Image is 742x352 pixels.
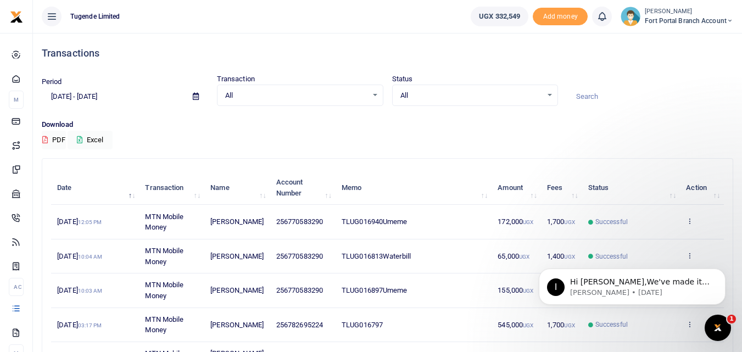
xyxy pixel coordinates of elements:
th: Account Number: activate to sort column ascending [270,171,336,205]
small: UGX [523,322,533,328]
span: [DATE] [57,252,102,260]
span: All [400,90,543,101]
span: 1 [727,315,736,323]
small: UGX [523,219,533,225]
label: Status [392,74,413,85]
span: MTN Mobile Money [145,315,183,334]
span: Fort Portal Branch Account [645,16,733,26]
input: Search [567,87,733,106]
span: 1,700 [547,217,575,226]
img: logo-small [10,10,23,24]
img: profile-user [621,7,640,26]
small: 10:04 AM [78,254,103,260]
label: Transaction [217,74,255,85]
button: PDF [42,131,66,149]
span: MTN Mobile Money [145,247,183,266]
th: Transaction: activate to sort column ascending [139,171,204,205]
a: Add money [533,12,588,20]
span: TLUG016897Umeme [342,286,408,294]
small: 10:03 AM [78,288,103,294]
input: select period [42,87,184,106]
span: [PERSON_NAME] [210,217,264,226]
span: 256782695224 [276,321,323,329]
small: 12:05 PM [78,219,102,225]
button: Excel [68,131,113,149]
span: TLUG016797 [342,321,383,329]
a: UGX 332,549 [471,7,528,26]
p: Message from Ibrahim, sent 4w ago [48,42,189,52]
span: [PERSON_NAME] [210,286,264,294]
span: 256770583290 [276,217,323,226]
a: profile-user [PERSON_NAME] Fort Portal Branch Account [621,7,733,26]
span: Successful [595,217,628,227]
span: 256770583290 [276,252,323,260]
small: 03:17 PM [78,322,102,328]
h4: Transactions [42,47,733,59]
span: 65,000 [498,252,529,260]
span: MTN Mobile Money [145,213,183,232]
li: Ac [9,278,24,296]
p: Download [42,119,733,131]
span: TLUG016940Umeme [342,217,408,226]
span: Successful [595,320,628,329]
span: [DATE] [57,321,102,329]
span: TLUG016813Waterbill [342,252,411,260]
iframe: Intercom notifications message [522,245,742,322]
iframe: Intercom live chat [705,315,731,341]
small: UGX [564,322,574,328]
span: 1,700 [547,321,575,329]
span: Add money [533,8,588,26]
li: Toup your wallet [533,8,588,26]
small: [PERSON_NAME] [645,7,733,16]
span: UGX 332,549 [479,11,520,22]
li: M [9,91,24,109]
a: logo-small logo-large logo-large [10,12,23,20]
span: Tugende Limited [66,12,125,21]
li: Wallet ballance [466,7,533,26]
span: 155,000 [498,286,533,294]
span: All [225,90,367,101]
span: MTN Mobile Money [145,281,183,300]
span: 545,000 [498,321,533,329]
th: Date: activate to sort column descending [51,171,139,205]
span: Hi [PERSON_NAME],We've made it easier to get support! Use this chat to connect with our team in r... [48,32,188,85]
span: 256770583290 [276,286,323,294]
th: Status: activate to sort column ascending [582,171,680,205]
small: UGX [564,219,574,225]
span: [DATE] [57,286,102,294]
small: UGX [519,254,529,260]
span: [PERSON_NAME] [210,252,264,260]
th: Name: activate to sort column ascending [204,171,270,205]
span: 172,000 [498,217,533,226]
th: Amount: activate to sort column ascending [492,171,541,205]
th: Memo: activate to sort column ascending [336,171,492,205]
span: [DATE] [57,217,102,226]
label: Period [42,76,62,87]
th: Fees: activate to sort column ascending [541,171,582,205]
span: [PERSON_NAME] [210,321,264,329]
th: Action: activate to sort column ascending [680,171,724,205]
